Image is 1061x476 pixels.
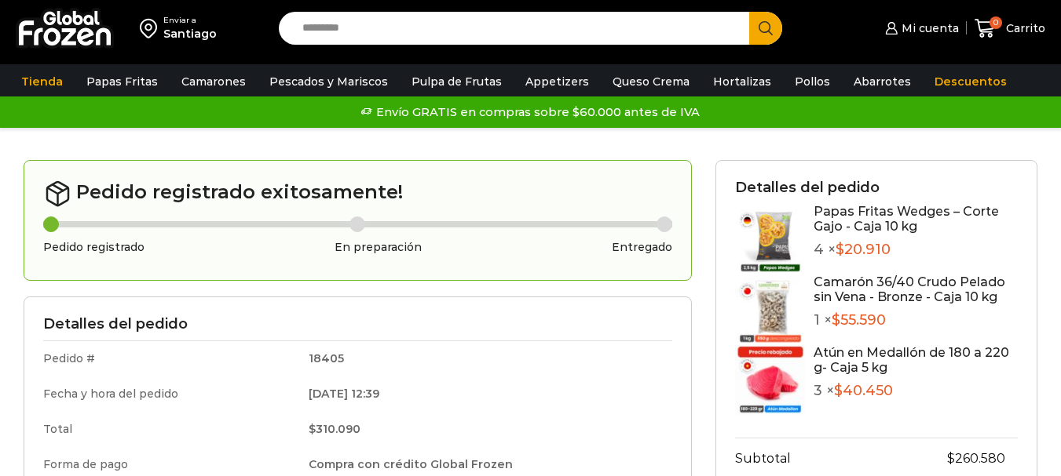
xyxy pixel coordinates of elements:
a: Abarrotes [846,67,919,96]
a: Atún en Medallón de 180 a 220 g- Caja 5 kg [814,345,1009,375]
a: Papas Fritas [79,67,166,96]
a: 0 Carrito [975,10,1045,47]
td: Pedido # [43,341,298,376]
h3: Pedido registrado [43,241,145,254]
span: $ [836,241,844,258]
a: Camarones [174,67,254,96]
h3: Detalles del pedido [43,316,672,333]
td: Total [43,412,298,447]
h3: En preparación [335,241,422,254]
bdi: 40.450 [834,382,893,399]
a: Pollos [787,67,838,96]
img: address-field-icon.svg [140,15,163,42]
bdi: 260.580 [947,451,1005,466]
a: Camarón 36/40 Crudo Pelado sin Vena - Bronze - Caja 10 kg [814,274,1005,304]
bdi: 55.590 [832,311,886,329]
a: Appetizers [518,67,597,96]
h2: Pedido registrado exitosamente! [43,180,672,208]
bdi: 20.910 [836,241,891,258]
td: [DATE] 12:39 [298,376,672,412]
div: Enviar a [163,15,217,26]
a: Descuentos [927,67,1015,96]
td: 18405 [298,341,672,376]
span: Carrito [1002,20,1045,36]
a: Pescados y Mariscos [262,67,396,96]
p: 3 × [814,383,1018,400]
p: 1 × [814,312,1018,329]
span: $ [947,451,955,466]
span: 0 [990,16,1002,29]
span: $ [309,422,316,436]
h3: Entregado [612,241,672,254]
span: $ [832,311,840,329]
a: Tienda [13,67,71,96]
span: $ [834,382,843,399]
a: Hortalizas [705,67,779,96]
span: Mi cuenta [898,20,959,36]
bdi: 310.090 [309,422,360,436]
p: 4 × [814,242,1018,259]
div: Santiago [163,26,217,42]
button: Search button [749,12,782,45]
a: Pulpa de Frutas [404,67,510,96]
a: Papas Fritas Wedges – Corte Gajo - Caja 10 kg [814,204,999,234]
td: Fecha y hora del pedido [43,376,298,412]
a: Queso Crema [605,67,697,96]
h3: Detalles del pedido [735,180,1018,197]
a: Mi cuenta [881,13,958,44]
